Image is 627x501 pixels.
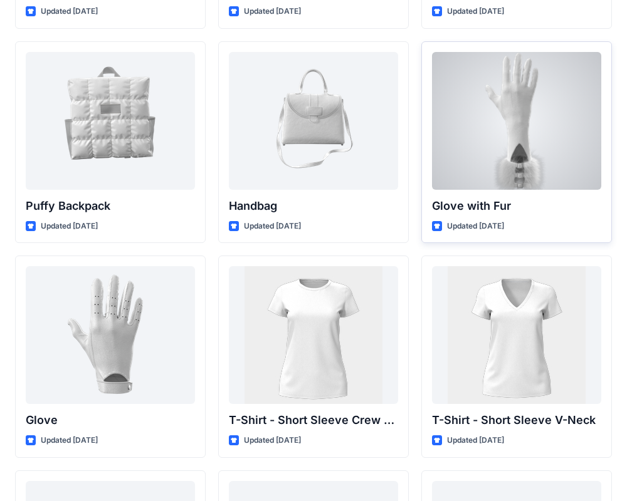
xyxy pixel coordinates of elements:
p: Updated [DATE] [244,220,301,233]
a: Glove with Fur [432,52,601,190]
a: T-Shirt - Short Sleeve Crew Neck [229,266,398,404]
p: Updated [DATE] [41,5,98,18]
p: Handbag [229,197,398,215]
p: Glove with Fur [432,197,601,215]
p: Updated [DATE] [41,220,98,233]
p: Glove [26,411,195,429]
p: Updated [DATE] [447,434,504,447]
p: T-Shirt - Short Sleeve V-Neck [432,411,601,429]
a: T-Shirt - Short Sleeve V-Neck [432,266,601,404]
p: Updated [DATE] [41,434,98,447]
p: Updated [DATE] [447,5,504,18]
p: Updated [DATE] [244,5,301,18]
a: Handbag [229,52,398,190]
p: Updated [DATE] [447,220,504,233]
p: T-Shirt - Short Sleeve Crew Neck [229,411,398,429]
p: Puffy Backpack [26,197,195,215]
a: Puffy Backpack [26,52,195,190]
a: Glove [26,266,195,404]
p: Updated [DATE] [244,434,301,447]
